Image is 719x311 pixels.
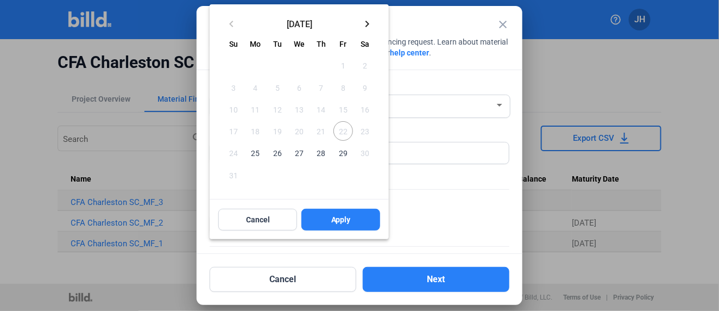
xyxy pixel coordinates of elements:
span: 18 [246,121,266,141]
mat-icon: keyboard_arrow_right [361,17,374,30]
span: 23 [355,121,375,141]
button: August 14, 2025 [310,98,332,120]
button: August 15, 2025 [332,98,354,120]
span: 6 [289,77,309,97]
button: August 24, 2025 [223,142,244,164]
button: August 10, 2025 [223,98,244,120]
button: August 20, 2025 [288,120,310,142]
button: August 4, 2025 [245,76,267,98]
span: 21 [311,121,331,141]
button: August 29, 2025 [332,142,354,164]
button: August 28, 2025 [310,142,332,164]
span: Su [229,40,238,48]
span: Mo [250,40,261,48]
button: August 21, 2025 [310,120,332,142]
span: Fr [339,40,346,48]
span: 26 [268,143,287,163]
span: 17 [224,121,243,141]
span: 31 [224,165,243,185]
span: 29 [333,143,353,163]
span: 10 [224,99,243,119]
span: 27 [289,143,309,163]
span: 5 [268,77,287,97]
span: 9 [355,77,375,97]
span: 12 [268,99,287,119]
button: August 12, 2025 [267,98,288,120]
span: 4 [246,77,266,97]
button: August 13, 2025 [288,98,310,120]
button: Apply [301,209,380,231]
button: August 1, 2025 [332,54,354,76]
span: 7 [311,77,331,97]
span: Tu [273,40,282,48]
button: August 22, 2025 [332,120,354,142]
span: 13 [289,99,309,119]
button: August 18, 2025 [245,120,267,142]
span: 22 [333,121,353,141]
button: August 8, 2025 [332,76,354,98]
button: August 11, 2025 [245,98,267,120]
span: We [294,40,305,48]
span: 25 [246,143,266,163]
mat-icon: keyboard_arrow_left [225,17,238,30]
span: Th [317,40,326,48]
button: August 31, 2025 [223,164,244,186]
span: 30 [355,143,375,163]
button: August 25, 2025 [245,142,267,164]
button: August 26, 2025 [267,142,288,164]
span: 2 [355,55,375,75]
td: AUG [223,54,332,76]
button: August 6, 2025 [288,76,310,98]
button: August 23, 2025 [354,120,376,142]
button: August 2, 2025 [354,54,376,76]
span: Cancel [246,214,270,225]
span: 28 [311,143,331,163]
span: 14 [311,99,331,119]
span: Sa [361,40,369,48]
span: 1 [333,55,353,75]
span: 11 [246,99,266,119]
button: August 30, 2025 [354,142,376,164]
button: August 16, 2025 [354,98,376,120]
span: Apply [331,214,351,225]
button: August 19, 2025 [267,120,288,142]
span: 15 [333,99,353,119]
span: 20 [289,121,309,141]
button: August 17, 2025 [223,120,244,142]
span: 19 [268,121,287,141]
button: August 9, 2025 [354,76,376,98]
button: August 3, 2025 [223,76,244,98]
button: August 27, 2025 [288,142,310,164]
span: 24 [224,143,243,163]
span: 3 [224,77,243,97]
button: August 5, 2025 [267,76,288,98]
span: 16 [355,99,375,119]
button: August 7, 2025 [310,76,332,98]
span: [DATE] [242,19,356,28]
span: 8 [333,77,353,97]
button: Cancel [218,209,297,231]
